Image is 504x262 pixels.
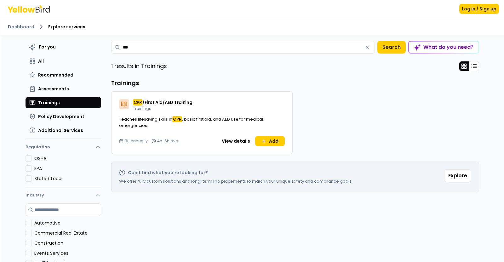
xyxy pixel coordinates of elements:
[34,240,101,246] label: Construction
[377,41,406,54] button: Search
[34,155,101,162] label: OSHA
[34,250,101,256] label: Events Services
[34,220,101,226] label: Automotive
[38,100,60,106] span: Trainings
[8,24,34,30] a: Dashboard
[26,111,101,122] button: Policy Development
[34,165,101,172] label: EPA
[111,79,479,88] h3: Trainings
[255,136,285,146] button: Add
[408,41,479,54] button: What do you need?
[34,230,101,236] label: Commercial Real Estate
[119,116,263,128] span: , basic first aid, and AED use for medical emergencies.
[444,169,471,182] button: Explore
[125,139,148,144] span: Bi-annually
[38,58,44,64] span: All
[8,23,496,31] nav: breadcrumb
[119,178,352,185] p: We offer fully custom solutions and long-term Pro placements to match your unique safety and comp...
[26,141,101,155] button: Regulation
[26,83,101,94] button: Assessments
[38,113,84,120] span: Policy Development
[38,72,73,78] span: Recommended
[111,62,167,71] p: 1 results in Trainings
[38,127,83,134] span: Additional Services
[133,106,151,111] span: Trainings
[26,55,101,67] button: All
[26,155,101,187] div: Regulation
[26,41,101,53] button: For you
[39,44,56,50] span: For you
[26,187,101,203] button: Industry
[26,97,101,108] button: Trainings
[142,99,192,105] span: /First Aid/AED Training
[48,24,85,30] span: Explore services
[218,136,254,146] button: View details
[26,69,101,81] button: Recommended
[133,99,143,105] mark: CPR
[172,116,182,122] mark: CPR
[157,139,178,144] span: 4h-6h avg
[409,42,478,53] div: What do you need?
[119,116,172,122] span: Teaches lifesaving skills in
[34,175,101,182] label: State / Local
[459,4,499,14] button: Log in / Sign up
[26,125,101,136] button: Additional Services
[38,86,69,92] span: Assessments
[128,169,208,176] h2: Can't find what you're looking for?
